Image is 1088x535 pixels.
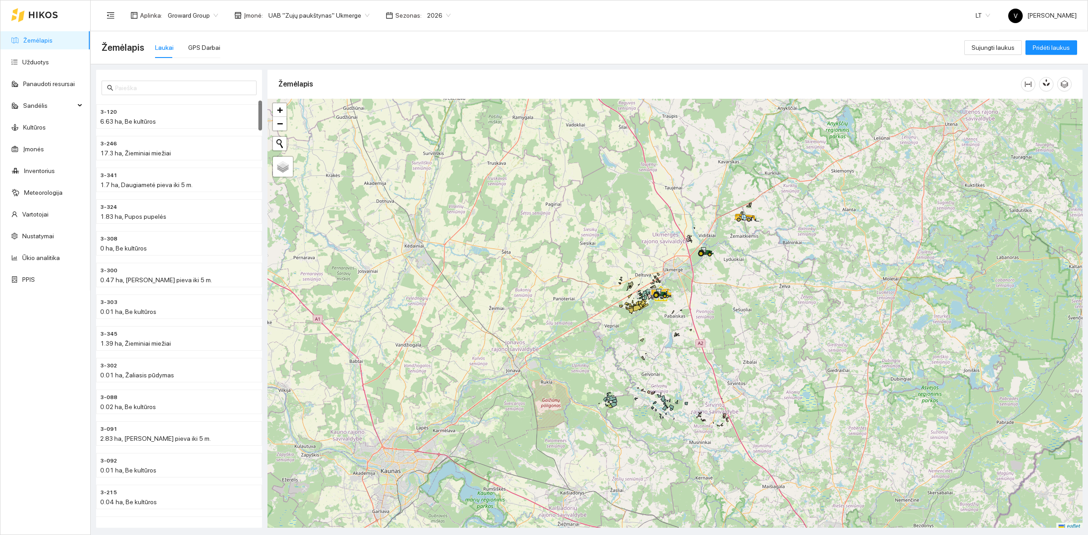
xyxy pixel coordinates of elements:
[102,40,144,55] span: Žemėlapis
[100,149,171,157] span: 17.3 ha, Žieminiai miežiai
[100,140,117,148] span: 3-246
[102,6,120,24] button: menu-fold
[100,213,166,220] span: 1.83 ha, Pupos pupelės
[100,266,117,275] span: 3-300
[100,498,157,506] span: 0.04 ha, Be kultūros
[100,425,117,434] span: 3-091
[971,43,1015,53] span: Sujungti laukus
[100,181,193,188] span: 1.7 ha, Daugiametė pieva iki 5 m.
[23,96,75,115] span: Sandėlis
[100,203,117,212] span: 3-324
[100,467,156,474] span: 0.01 ha, Be kultūros
[22,58,49,66] a: Užduotys
[964,44,1022,51] a: Sujungti laukus
[23,145,44,153] a: Įmonės
[131,12,138,19] span: layout
[100,308,156,315] span: 0.01 ha, Be kultūros
[22,254,60,261] a: Ūkio analitika
[1033,43,1070,53] span: Pridėti laukus
[273,117,287,130] a: Zoom out
[273,137,287,150] button: Initiate a new search
[22,276,35,283] a: PPIS
[1059,523,1080,530] a: Leaflet
[278,71,1021,97] div: Žemėlapis
[100,118,156,125] span: 6.63 ha, Be kultūros
[100,340,171,347] span: 1.39 ha, Žieminiai miežiai
[100,245,147,252] span: 0 ha, Be kultūros
[100,171,117,180] span: 3-341
[386,12,393,19] span: calendar
[22,211,49,218] a: Vartotojai
[100,298,117,307] span: 3-303
[23,124,46,131] a: Kultūros
[100,393,117,402] span: 3-088
[100,361,117,370] span: 3-302
[1021,81,1035,88] span: column-width
[1025,40,1077,55] button: Pridėti laukus
[273,103,287,117] a: Zoom in
[188,43,220,53] div: GPS Darbai
[115,83,251,93] input: Paieška
[24,167,55,174] a: Inventorius
[22,232,54,240] a: Nustatymai
[395,10,422,20] span: Sezonas :
[277,118,283,129] span: −
[273,157,293,177] a: Layers
[100,403,156,410] span: 0.02 ha, Be kultūros
[100,435,211,442] span: 2.83 ha, [PERSON_NAME] pieva iki 5 m.
[427,9,451,22] span: 2026
[268,9,369,22] span: UAB "Zujų paukštynas" Ukmerge
[168,9,218,22] span: Groward Group
[277,104,283,116] span: +
[1008,12,1077,19] span: [PERSON_NAME]
[100,330,117,338] span: 3-345
[155,43,174,53] div: Laukai
[964,40,1022,55] button: Sujungti laukus
[976,9,990,22] span: LT
[107,85,113,91] span: search
[23,37,53,44] a: Žemėlapis
[107,11,115,19] span: menu-fold
[100,235,117,243] span: 3-308
[1014,9,1018,23] span: V
[100,371,174,379] span: 0.01 ha, Žaliasis pūdymas
[234,12,242,19] span: shop
[100,276,212,284] span: 0.47 ha, [PERSON_NAME] pieva iki 5 m.
[24,189,63,196] a: Meteorologija
[244,10,263,20] span: Įmonė :
[100,457,117,465] span: 3-092
[1025,44,1077,51] a: Pridėti laukus
[1021,77,1035,92] button: column-width
[140,10,162,20] span: Aplinka :
[23,80,75,87] a: Panaudoti resursai
[100,488,117,497] span: 3-215
[100,108,117,116] span: 3-120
